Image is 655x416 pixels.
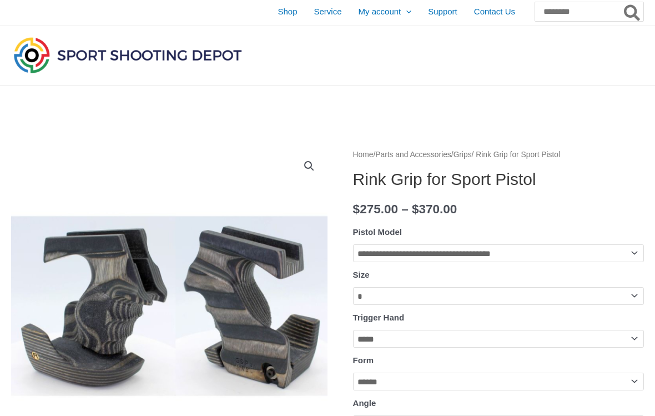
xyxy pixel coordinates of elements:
[353,355,374,365] label: Form
[353,202,360,216] span: $
[412,202,457,216] bdi: 370.00
[353,202,398,216] bdi: 275.00
[353,398,376,408] label: Angle
[622,2,643,21] button: Search
[11,34,244,76] img: Sport Shooting Depot
[353,313,405,322] label: Trigger Hand
[353,148,644,162] nav: Breadcrumb
[353,151,374,159] a: Home
[401,202,409,216] span: –
[353,227,402,237] label: Pistol Model
[375,151,451,159] a: Parts and Accessories
[299,156,319,176] a: View full-screen image gallery
[353,270,370,279] label: Size
[412,202,419,216] span: $
[353,169,644,189] h1: Rink Grip for Sport Pistol
[454,151,472,159] a: Grips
